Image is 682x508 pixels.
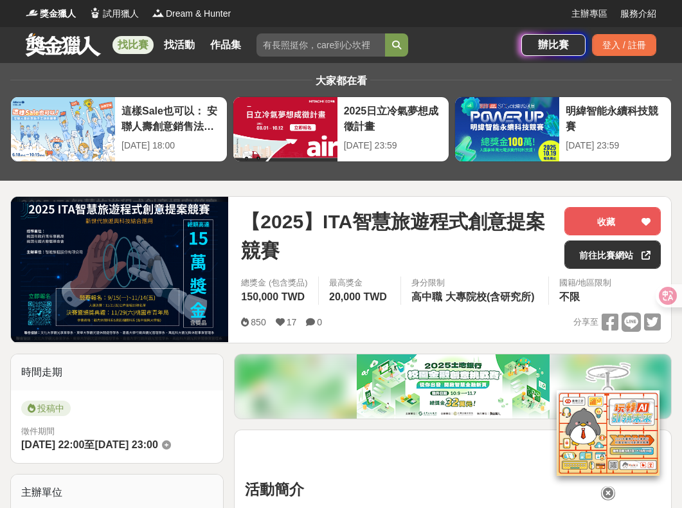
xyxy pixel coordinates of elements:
[411,291,442,302] span: 高中職
[205,36,246,54] a: 作品集
[26,6,39,19] img: Logo
[566,104,665,132] div: 明緯智能永續科技競賽
[159,36,200,54] a: 找活動
[21,401,71,416] span: 投稿中
[26,7,76,21] a: Logo獎金獵人
[21,439,84,450] span: [DATE] 22:00
[103,7,139,21] span: 試用獵人
[571,7,607,21] a: 主辦專區
[251,317,265,327] span: 850
[121,104,220,132] div: 這樣Sale也可以： 安聯人壽創意銷售法募集
[329,291,387,302] span: 20,000 TWD
[94,439,157,450] span: [DATE] 23:00
[152,6,165,19] img: Logo
[112,36,154,54] a: 找比賽
[233,96,450,162] a: 2025日立冷氣夢想成徵計畫[DATE] 23:59
[559,277,612,289] div: 國籍/地區限制
[344,139,443,152] div: [DATE] 23:59
[559,291,580,302] span: 不限
[357,354,550,419] img: 384a3c2b-a743-4c00-969e-16378ea05cf2.png
[521,34,586,56] a: 辦比賽
[11,202,228,336] img: Cover Image
[564,207,661,235] button: 收藏
[40,7,76,21] span: 獎金獵人
[245,481,304,498] strong: 活動簡介
[89,6,102,19] img: Logo
[566,139,665,152] div: [DATE] 23:59
[152,7,231,21] a: LogoDream & Hunter
[256,33,385,57] input: 有長照挺你，care到心坎裡！青春出手，拍出照顧 影音徵件活動
[445,291,535,302] span: 大專院校(含研究所)
[344,104,443,132] div: 2025日立冷氣夢想成徵計畫
[241,291,305,302] span: 150,000 TWD
[454,96,672,162] a: 明緯智能永續科技競賽[DATE] 23:59
[84,439,94,450] span: 至
[564,240,661,269] a: 前往比賽網站
[573,313,598,332] span: 分享至
[329,277,390,289] span: 最高獎金
[11,354,223,390] div: 時間走期
[411,277,538,289] div: 身分限制
[241,277,308,289] span: 總獎金 (包含獎品)
[241,207,554,265] span: 【2025】ITA智慧旅遊程式創意提案競賽
[10,96,228,162] a: 這樣Sale也可以： 安聯人壽創意銷售法募集[DATE] 18:00
[557,390,660,476] img: d2146d9a-e6f6-4337-9592-8cefde37ba6b.png
[312,75,370,86] span: 大家都在看
[287,317,297,327] span: 17
[121,139,220,152] div: [DATE] 18:00
[592,34,656,56] div: 登入 / 註冊
[21,426,55,436] span: 徵件期間
[89,7,139,21] a: Logo試用獵人
[317,317,322,327] span: 0
[620,7,656,21] a: 服務介紹
[166,7,231,21] span: Dream & Hunter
